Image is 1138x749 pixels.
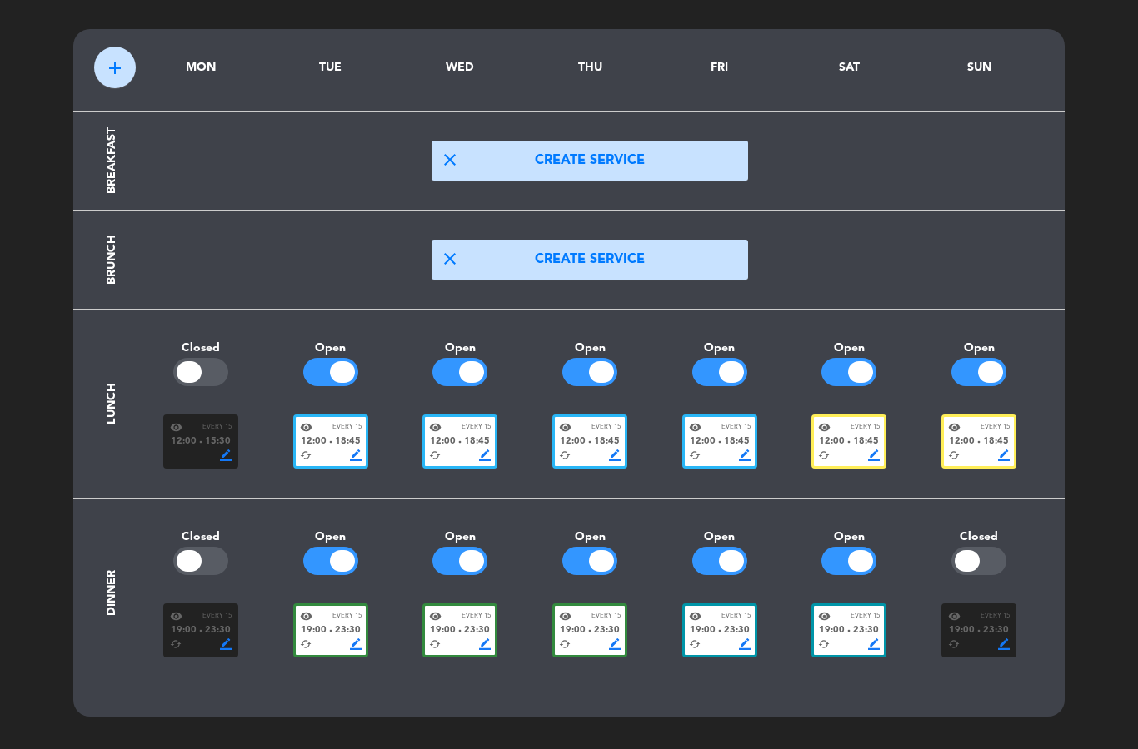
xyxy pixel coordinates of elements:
[998,638,1010,650] span: border_color
[949,623,975,638] span: 19:00
[170,638,182,650] span: cached
[102,383,122,424] div: Lunch
[847,629,851,632] span: fiber_manual_record
[429,610,442,623] span: visibility
[440,150,460,170] span: close
[332,611,362,622] span: Every 15
[395,528,525,547] div: Open
[102,235,122,285] div: Brunch
[300,449,312,461] span: cached
[689,449,701,461] span: cached
[591,611,621,622] span: Every 15
[430,434,456,449] span: 12:00
[591,422,621,433] span: Every 15
[537,58,642,77] div: THU
[948,610,961,623] span: visibility
[609,449,621,461] span: border_color
[981,422,1010,433] span: Every 15
[588,629,591,632] span: fiber_manual_record
[479,449,491,461] span: border_color
[350,449,362,461] span: border_color
[739,449,751,461] span: border_color
[667,58,772,77] div: FRI
[983,434,1009,449] span: 18:45
[335,434,361,449] span: 18:45
[868,638,880,650] span: border_color
[721,611,751,622] span: Every 15
[560,623,586,638] span: 19:00
[818,449,830,461] span: cached
[300,638,312,650] span: cached
[136,528,266,547] div: Closed
[432,240,748,280] button: closeCreate service
[170,610,182,623] span: visibility
[559,421,571,434] span: visibility
[690,434,716,449] span: 12:00
[868,449,880,461] span: border_color
[721,422,751,433] span: Every 15
[525,339,655,358] div: Open
[690,623,716,638] span: 19:00
[199,440,202,444] span: fiber_manual_record
[136,339,266,358] div: Closed
[609,638,621,650] span: border_color
[718,629,721,632] span: fiber_manual_record
[588,440,591,444] span: fiber_manual_record
[458,440,462,444] span: fiber_manual_record
[851,422,880,433] span: Every 15
[220,638,232,650] span: border_color
[430,623,456,638] span: 19:00
[983,623,1009,638] span: 23:30
[718,440,721,444] span: fiber_manual_record
[914,528,1044,547] div: Closed
[981,611,1010,622] span: Every 15
[329,440,332,444] span: fiber_manual_record
[689,421,701,434] span: visibility
[278,58,383,77] div: TUE
[301,623,327,638] span: 19:00
[266,528,396,547] div: Open
[479,638,491,650] span: border_color
[102,127,122,194] div: Breakfast
[395,339,525,358] div: Open
[329,629,332,632] span: fiber_manual_record
[464,434,490,449] span: 18:45
[462,611,491,622] span: Every 15
[350,638,362,650] span: border_color
[998,449,1010,461] span: border_color
[689,610,701,623] span: visibility
[559,610,571,623] span: visibility
[949,434,975,449] span: 12:00
[429,449,441,461] span: cached
[977,440,981,444] span: fiber_manual_record
[948,638,960,650] span: cached
[819,434,845,449] span: 12:00
[851,611,880,622] span: Every 15
[170,421,182,434] span: visibility
[847,440,851,444] span: fiber_manual_record
[205,434,231,449] span: 15:30
[220,449,232,461] span: border_color
[594,623,620,638] span: 23:30
[202,611,232,622] span: Every 15
[148,58,253,77] div: MON
[300,421,312,434] span: visibility
[559,449,571,461] span: cached
[818,638,830,650] span: cached
[724,434,750,449] span: 18:45
[94,47,136,88] button: add
[525,528,655,547] div: Open
[432,141,748,181] button: closeCreate service
[926,58,1031,77] div: SUN
[335,623,361,638] span: 23:30
[301,434,327,449] span: 12:00
[199,629,202,632] span: fiber_manual_record
[853,434,879,449] span: 18:45
[300,610,312,623] span: visibility
[818,421,831,434] span: visibility
[560,434,586,449] span: 12:00
[853,623,879,638] span: 23:30
[724,623,750,638] span: 23:30
[105,58,125,78] span: add
[977,629,981,632] span: fiber_manual_record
